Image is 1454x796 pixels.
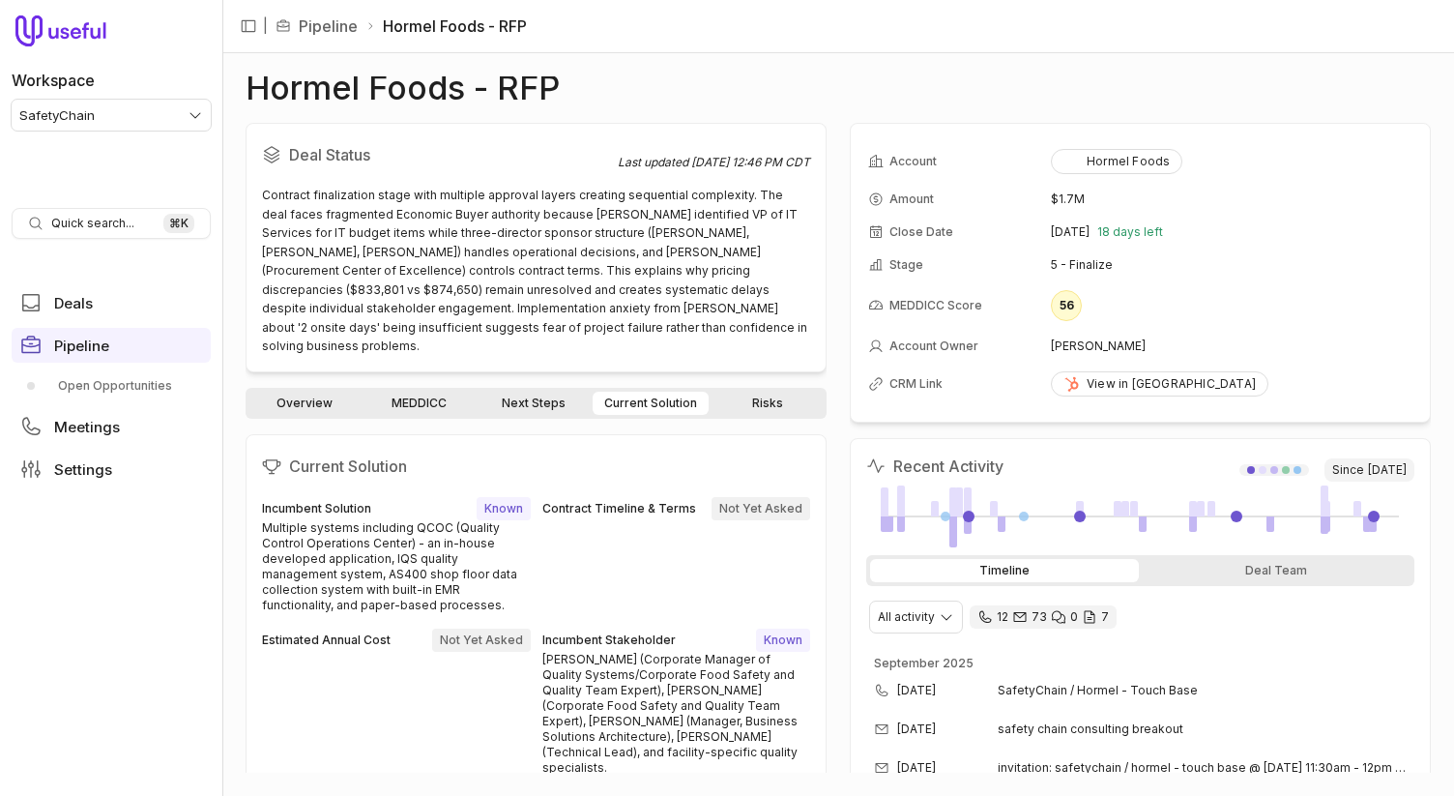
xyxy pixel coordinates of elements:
[163,214,194,233] kbd: ⌘ K
[54,339,109,353] span: Pipeline
[365,15,527,38] li: Hormel Foods - RFP
[249,392,360,415] a: Overview
[691,155,810,169] time: [DATE] 12:46 PM CDT
[12,69,95,92] label: Workspace
[299,15,358,38] a: Pipeline
[1097,224,1163,240] span: 18 days left
[12,370,211,401] div: Pipeline submenu
[889,192,934,207] span: Amount
[866,455,1003,478] h2: Recent Activity
[542,652,811,776] div: [PERSON_NAME] (Corporate Manager of Quality Systems/Corporate Food Safety and Quality Team Expert...
[12,328,211,363] a: Pipeline
[1143,559,1411,582] div: Deal Team
[889,224,953,240] span: Close Date
[618,155,810,170] div: Last updated
[12,452,211,486] a: Settings
[889,257,923,273] span: Stage
[889,154,937,169] span: Account
[54,296,93,310] span: Deals
[1051,149,1182,174] button: Hormel Foods
[262,499,371,518] div: Incumbent Solution
[54,420,120,434] span: Meetings
[1051,290,1082,321] div: 56
[246,76,560,100] h1: Hormel Foods - RFP
[889,376,943,392] span: CRM Link
[1051,224,1090,240] time: [DATE]
[12,285,211,320] a: Deals
[54,462,112,477] span: Settings
[897,683,936,698] time: [DATE]
[1368,462,1407,478] time: [DATE]
[234,12,263,41] button: Collapse sidebar
[262,139,618,170] h2: Deal Status
[1063,376,1256,392] div: View in [GEOGRAPHIC_DATA]
[1051,184,1412,215] td: $1.7M
[1051,331,1412,362] td: [PERSON_NAME]
[477,497,531,520] span: Known
[970,605,1117,629] div: 12 calls and 73 email threads
[542,631,676,650] div: Incumbent Stakeholder
[262,631,391,650] div: Estimated Annual Cost
[542,499,696,518] div: Contract Timeline & Terms
[897,760,936,776] time: [DATE]
[12,370,211,401] a: Open Opportunities
[897,722,936,737] time: [DATE]
[262,451,810,482] h2: Current Solution
[1324,458,1414,482] span: Since
[263,15,268,38] span: |
[874,656,974,670] time: September 2025
[870,559,1139,582] div: Timeline
[712,497,810,520] span: Not Yet Asked
[363,392,474,415] a: MEDDICC
[1051,250,1412,280] td: 5 - Finalize
[1063,154,1170,169] div: Hormel Foods
[51,216,134,231] span: Quick search...
[712,392,823,415] a: Risks
[998,760,1407,776] span: invitation: safetychain / hormel - touch base @ [DATE] 11:30am - 12pm (cdt) ([EMAIL_ADDRESS][DOMA...
[889,339,978,354] span: Account Owner
[12,409,211,444] a: Meetings
[889,298,982,313] span: MEDDICC Score
[998,722,1183,737] span: safety chain consulting breakout
[1051,371,1268,397] a: View in [GEOGRAPHIC_DATA]
[998,683,1383,698] span: SafetyChain / Hormel - Touch Base
[756,629,810,652] span: Known
[262,520,531,613] div: Multiple systems including QCOC (Quality Control Operations Center) - an in-house developed appli...
[593,392,709,415] a: Current Solution
[432,629,531,652] span: Not Yet Asked
[262,186,810,356] div: Contract finalization stage with multiple approval layers creating sequential complexity. The dea...
[479,392,589,415] a: Next Steps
